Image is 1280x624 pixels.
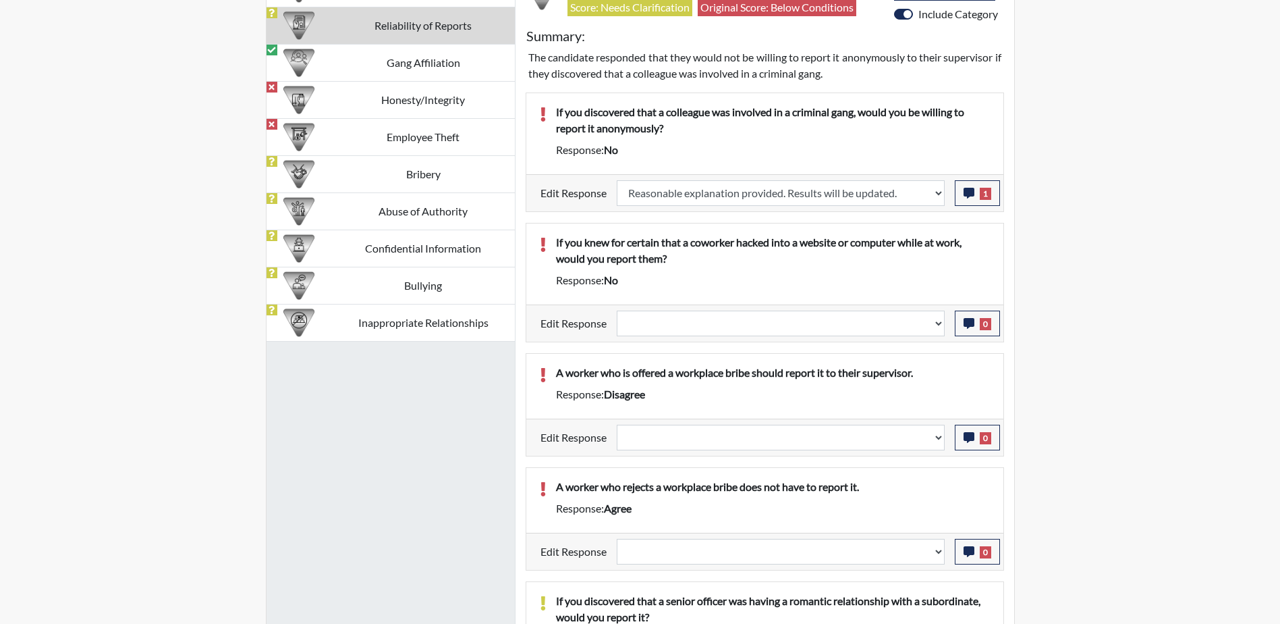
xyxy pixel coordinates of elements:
img: CATEGORY%20ICON-02.2c5dd649.png [283,47,314,78]
img: CATEGORY%20ICON-14.139f8ef7.png [283,307,314,338]
span: 0 [980,318,991,330]
button: 0 [955,425,1000,450]
div: Update the test taker's response, the change might impact the score [607,180,955,206]
img: CATEGORY%20ICON-20.4a32fe39.png [283,10,314,41]
div: Response: [546,142,1000,158]
span: disagree [604,388,645,400]
td: Gang Affiliation [332,44,515,81]
span: 0 [980,546,991,558]
p: The candidate responded that they would not be willing to report it anonymously to their supervis... [528,49,1001,82]
label: Include Category [918,6,998,22]
label: Edit Response [540,425,607,450]
button: 0 [955,539,1000,565]
span: no [604,143,618,156]
td: Bullying [332,267,515,304]
div: Update the test taker's response, the change might impact the score [607,539,955,565]
button: 0 [955,311,1000,336]
img: CATEGORY%20ICON-04.6d01e8fa.png [283,270,314,301]
div: Update the test taker's response, the change might impact the score [607,425,955,450]
span: no [604,274,618,286]
div: Response: [546,386,1000,402]
td: Abuse of Authority [332,192,515,230]
div: Update the test taker's response, the change might impact the score [607,311,955,336]
p: If you knew for certain that a coworker hacked into a website or computer while at work, would yo... [556,234,990,267]
span: 1 [980,188,991,200]
label: Edit Response [540,311,607,336]
td: Inappropriate Relationships [332,304,515,341]
span: agree [604,502,632,515]
img: CATEGORY%20ICON-11.a5f294f4.png [283,84,314,115]
img: CATEGORY%20ICON-03.c5611939.png [283,159,314,190]
img: CATEGORY%20ICON-05.742ef3c8.png [283,233,314,264]
div: Response: [546,272,1000,288]
td: Confidential Information [332,230,515,267]
img: CATEGORY%20ICON-07.58b65e52.png [283,122,314,153]
h5: Summary: [526,28,585,44]
p: A worker who rejects a workplace bribe does not have to report it. [556,479,990,495]
p: A worker who is offered a workplace bribe should report it to their supervisor. [556,365,990,381]
button: 1 [955,180,1000,206]
td: Employee Theft [332,118,515,155]
div: Response: [546,500,1000,517]
td: Honesty/Integrity [332,81,515,118]
label: Edit Response [540,539,607,565]
img: CATEGORY%20ICON-01.94e51fac.png [283,196,314,227]
td: Bribery [332,155,515,192]
span: 0 [980,432,991,444]
label: Edit Response [540,180,607,206]
td: Reliability of Reports [332,7,515,44]
p: If you discovered that a colleague was involved in a criminal gang, would you be willing to repor... [556,104,990,136]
